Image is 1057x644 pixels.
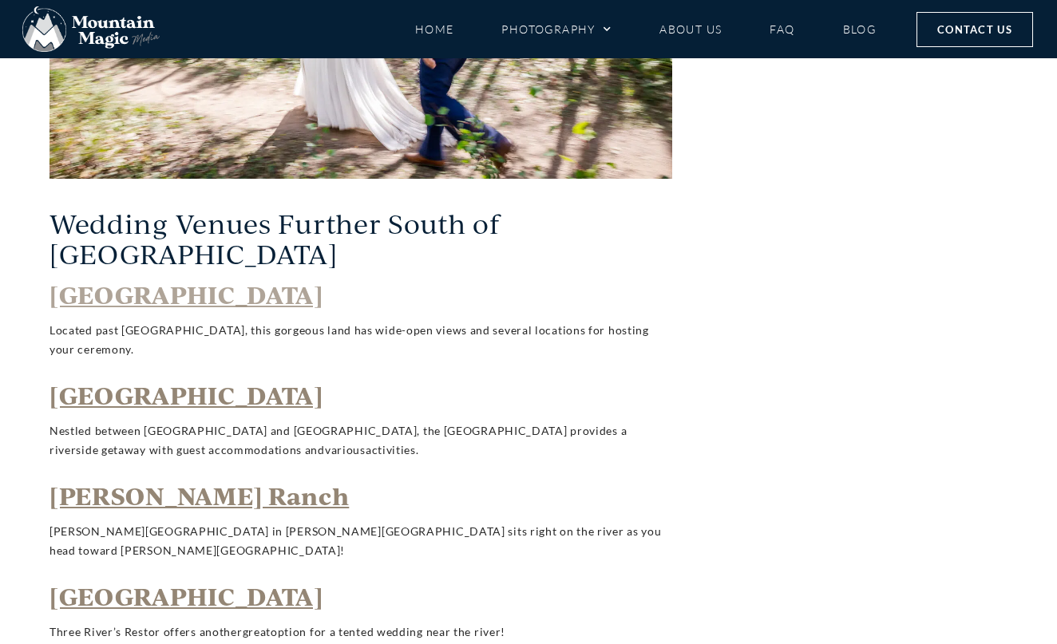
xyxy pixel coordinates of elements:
[916,12,1033,47] a: Contact Us
[271,625,505,638] span: option for a tented wedding near the river!
[49,625,243,638] span: Three River’s Restor offers another
[49,480,349,512] a: [PERSON_NAME] Ranch
[325,443,366,456] span: various
[366,443,419,456] span: activities.
[415,15,454,43] a: Home
[49,524,662,557] span: [PERSON_NAME][GEOGRAPHIC_DATA] in [PERSON_NAME][GEOGRAPHIC_DATA] sits right on the river as you h...
[843,15,877,43] a: Blog
[49,580,323,612] a: [GEOGRAPHIC_DATA]
[49,203,501,272] span: Wedding Venues Further South of [GEOGRAPHIC_DATA]
[659,15,722,43] a: About Us
[49,424,627,456] span: Nestled between [GEOGRAPHIC_DATA] and [GEOGRAPHIC_DATA], the [GEOGRAPHIC_DATA] provides a riversi...
[49,279,323,310] a: [GEOGRAPHIC_DATA]
[243,625,271,638] span: great
[770,15,794,43] a: FAQ
[937,21,1012,38] span: Contact Us
[501,15,612,43] a: Photography
[49,379,323,411] a: [GEOGRAPHIC_DATA]
[49,323,649,356] span: Located past [GEOGRAPHIC_DATA], this gorgeous land has wide-open views and several locations for ...
[415,15,877,43] nav: Menu
[22,6,160,53] img: Mountain Magic Media photography logo Crested Butte Photographer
